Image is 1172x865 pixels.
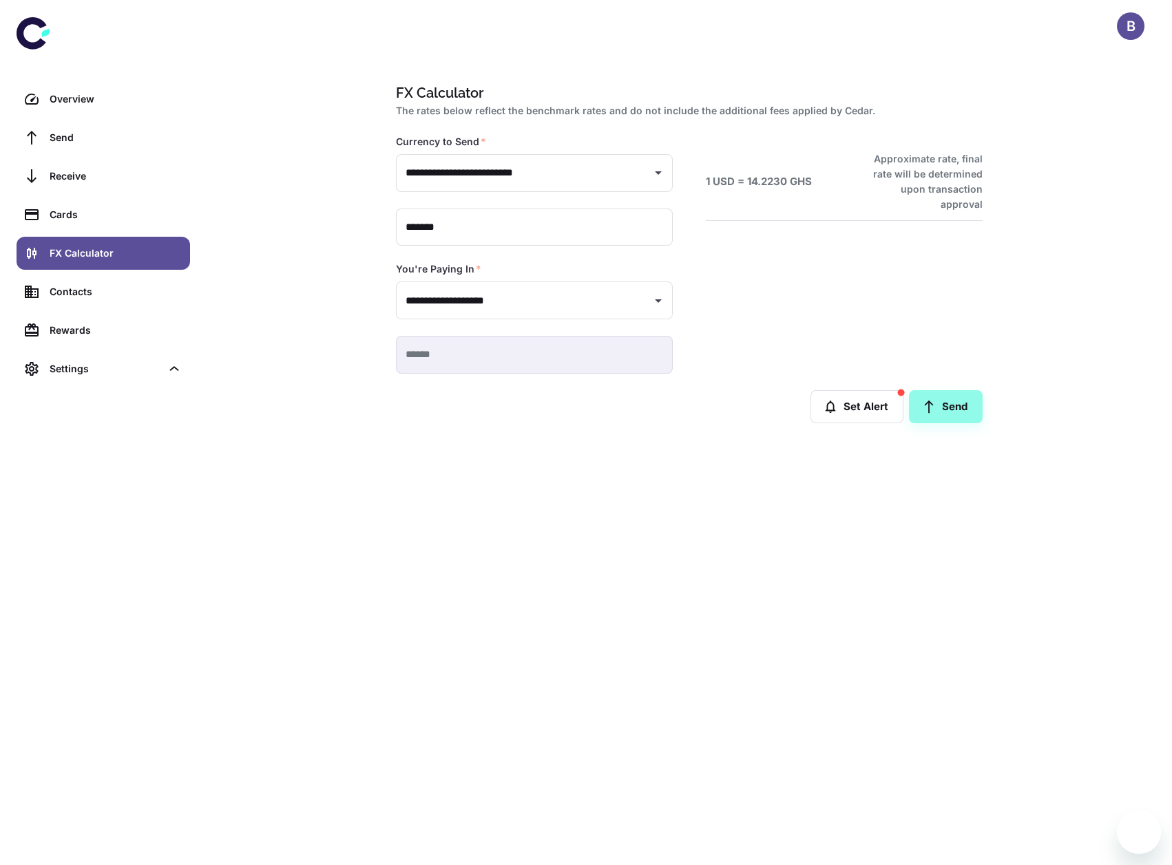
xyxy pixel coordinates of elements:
[17,237,190,270] a: FX Calculator
[649,163,668,182] button: Open
[17,198,190,231] a: Cards
[909,390,983,423] a: Send
[50,130,182,145] div: Send
[17,160,190,193] a: Receive
[1117,12,1144,40] button: B
[50,246,182,261] div: FX Calculator
[17,352,190,385] div: Settings
[50,169,182,184] div: Receive
[396,262,481,276] label: You're Paying In
[810,390,903,423] button: Set Alert
[17,275,190,308] a: Contacts
[396,83,977,103] h1: FX Calculator
[706,174,812,190] h6: 1 USD = 14.2230 GHS
[858,151,983,212] h6: Approximate rate, final rate will be determined upon transaction approval
[396,135,486,149] label: Currency to Send
[1117,810,1161,854] iframe: Button to launch messaging window
[50,284,182,299] div: Contacts
[50,207,182,222] div: Cards
[649,291,668,310] button: Open
[50,323,182,338] div: Rewards
[17,121,190,154] a: Send
[17,314,190,347] a: Rewards
[50,361,161,376] div: Settings
[17,83,190,116] a: Overview
[50,92,182,107] div: Overview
